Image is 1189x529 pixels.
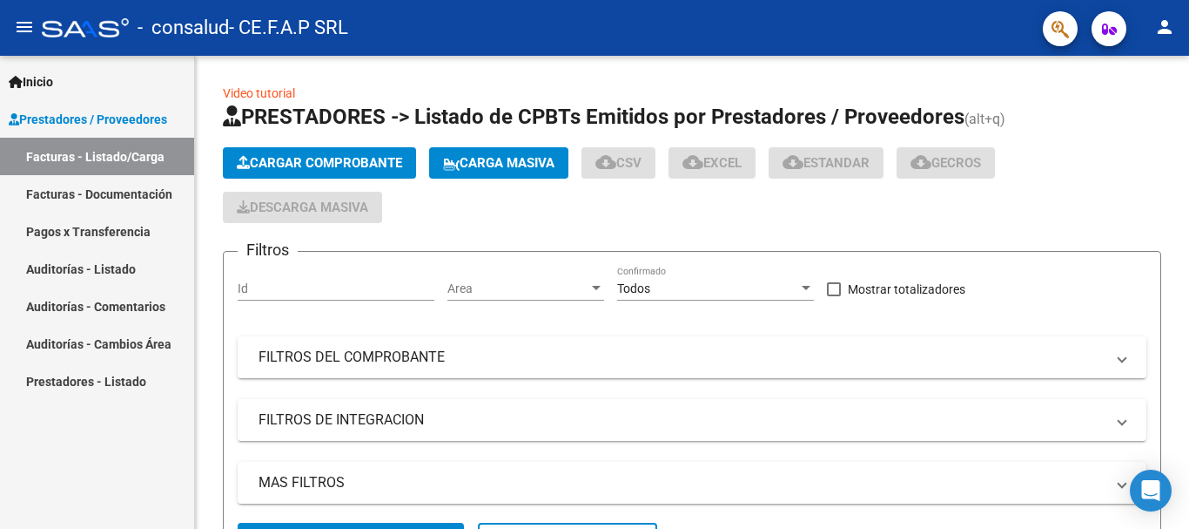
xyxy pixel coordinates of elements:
[617,281,650,295] span: Todos
[138,9,229,47] span: - consalud
[964,111,1005,127] span: (alt+q)
[848,279,965,300] span: Mostrar totalizadores
[910,152,931,173] mat-icon: cloud_download
[223,192,382,223] button: Descarga Masiva
[1154,17,1175,37] mat-icon: person
[223,86,295,100] a: Video tutorial
[259,473,1105,492] mat-panel-title: MAS FILTROS
[682,155,742,171] span: EXCEL
[238,238,298,262] h3: Filtros
[897,147,995,179] button: Gecros
[668,147,756,179] button: EXCEL
[238,462,1146,504] mat-expansion-panel-header: MAS FILTROS
[229,9,348,47] span: - CE.F.A.P SRL
[595,152,616,173] mat-icon: cloud_download
[783,155,870,171] span: Estandar
[238,336,1146,378] mat-expansion-panel-header: FILTROS DEL COMPROBANTE
[595,155,642,171] span: CSV
[223,105,964,129] span: PRESTADORES -> Listado de CPBTs Emitidos por Prestadores / Proveedores
[14,17,35,37] mat-icon: menu
[237,155,402,171] span: Cargar Comprobante
[9,72,53,92] span: Inicio
[910,155,981,171] span: Gecros
[237,200,368,215] span: Descarga Masiva
[581,147,655,179] button: CSV
[223,192,382,223] app-download-masive: Descarga masiva de comprobantes (adjuntos)
[238,399,1146,441] mat-expansion-panel-header: FILTROS DE INTEGRACION
[443,155,554,171] span: Carga Masiva
[259,348,1105,367] mat-panel-title: FILTROS DEL COMPROBANTE
[259,410,1105,430] mat-panel-title: FILTROS DE INTEGRACION
[682,152,703,173] mat-icon: cloud_download
[447,281,588,296] span: Area
[429,147,568,179] button: Carga Masiva
[769,147,883,179] button: Estandar
[1130,470,1172,512] div: Open Intercom Messenger
[223,147,416,179] button: Cargar Comprobante
[783,152,803,173] mat-icon: cloud_download
[9,110,167,129] span: Prestadores / Proveedores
